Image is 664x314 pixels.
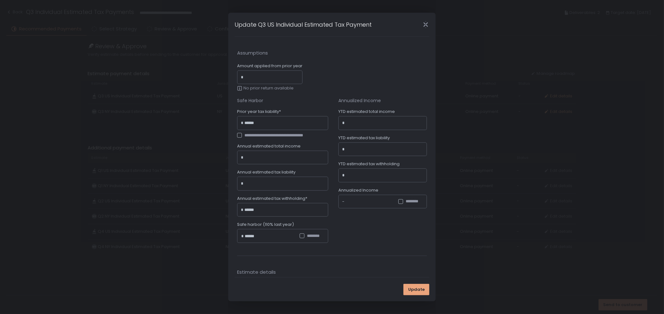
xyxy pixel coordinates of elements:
span: Safe harbor (110% last year) [237,222,294,227]
div: Safe Harbor [237,97,328,104]
div: Annualized Income [338,97,427,104]
h1: Update Q3 US Individual Estimated Tax Payment [235,20,372,29]
span: YTD estimated total income [338,109,395,114]
span: Annual estimated total income [237,143,301,149]
span: Estimate details [237,269,427,276]
span: Prior year tax liability* [237,109,281,114]
span: YTD estimated tax withholding [338,161,400,167]
span: Annualized Income [338,187,378,193]
span: No prior return available [243,85,294,91]
span: Annual estimated tax withholding* [237,196,307,201]
span: YTD estimated tax liability [338,135,390,141]
button: Update [403,284,429,295]
span: Annual estimated tax liability [237,169,295,175]
span: Update [408,287,425,292]
div: Close [415,21,436,28]
span: Amount applied from prior year [237,63,302,69]
span: Assumptions [237,49,427,57]
div: - [342,199,344,205]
